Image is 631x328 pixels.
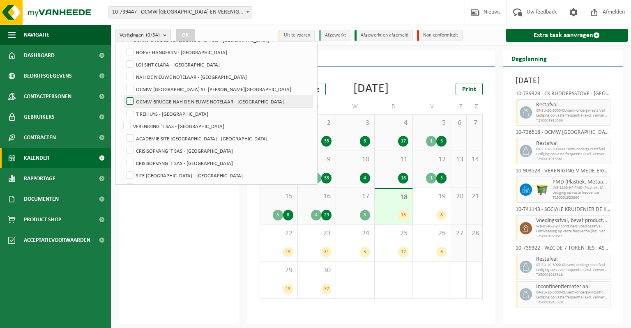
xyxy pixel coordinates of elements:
div: 5 [273,210,283,220]
div: 10-739328 - CK RUDDERSSTOVE - [GEOGRAPHIC_DATA] [516,91,611,99]
span: 3 [340,119,370,128]
span: CR-SU-1C-5000-CU semi-ondergr-incontinentiemateriaal [536,290,608,295]
div: 6 [436,247,447,257]
span: Dashboard [24,45,55,66]
span: 28 [471,229,478,238]
td: W [336,99,374,114]
img: WB-1100-HPE-GN-50 [536,183,548,196]
span: 22 [264,229,293,238]
td: Z [451,99,467,114]
span: 13 [455,155,462,164]
a: Print [456,83,483,95]
span: Acceptatievoorwaarden [24,230,90,250]
div: 10-903528 - VERENIGING V MEDE-EIGEN.RES.KIELBANK BRUGGE - [GEOGRAPHIC_DATA] [516,168,611,177]
span: Incontinentiemateriaal [536,284,608,290]
div: 5 [360,247,370,257]
div: 16 [398,210,408,220]
div: 8 [283,210,293,220]
span: 14 [471,155,478,164]
h3: [DATE] [516,75,611,87]
span: Gebruikers [24,107,55,127]
span: Omwisseling op vaste frequentie (incl. verwerking) [536,229,608,234]
span: Navigatie [24,25,49,45]
span: 27 [455,229,462,238]
span: 18 [379,193,408,202]
span: 23 [302,229,332,238]
span: CR-SU-1C-5000-CU semi-ondergr-restafval [536,147,608,152]
div: 6 [360,136,370,147]
span: Kalender [24,148,49,168]
span: CR-SU-1C-5000-CU semi-ondergr-restafval [536,263,608,268]
div: 10-741143 - SOCIALE KRUIDENIER DE KABA - [GEOGRAPHIC_DATA] [516,207,611,215]
span: WB-1100-HP PMD (Plastiek, Metaal, Drankkartons) (bedrijven) [553,186,608,190]
li: Non-conformiteit [417,30,463,41]
label: NAH DE NIEUWE NOTELAAR - [GEOGRAPHIC_DATA] [124,71,313,83]
span: 10 [340,155,370,164]
span: 10-739447 - OCMW BRUGGE EN VERENIGINGEN - BRUGGE [109,7,252,18]
div: 29 [321,210,332,220]
div: 31 [321,247,332,257]
span: Product Shop [24,209,61,230]
div: 5 [436,173,447,183]
div: 13 [283,247,293,257]
label: T REIHUYS - [GEOGRAPHIC_DATA] [124,108,313,120]
span: Voedingsafval, bevat producten van dierlijke oorsprong, onverpakt, categorie 3 [536,218,608,224]
div: 5 [360,210,370,220]
span: 29 [264,266,293,275]
span: 19 [417,192,447,201]
span: T250001913328 [536,300,608,305]
span: 20 [455,192,462,201]
div: [DATE] [353,83,389,95]
span: 21 [471,192,478,201]
span: T250001913361 [536,157,608,162]
span: 25 [379,229,408,238]
label: OCMW BRUGGE-NAH DE NIEUWE NOTELAAR - [GEOGRAPHIC_DATA] [124,95,313,108]
span: Lediging op vaste frequentie (excl. verwerking) [536,268,608,273]
div: 1 [426,173,436,183]
div: 8 [436,210,447,220]
span: Bedrijfsgegevens [24,66,72,86]
span: Lediging op vaste frequentie (excl. verwerking) [536,152,608,157]
div: 10-736518 - OCMW [GEOGRAPHIC_DATA] - [GEOGRAPHIC_DATA] [516,130,611,138]
label: OCMW [GEOGRAPHIC_DATA] ST. [PERSON_NAME][GEOGRAPHIC_DATA] [124,83,313,95]
span: 11 [379,155,408,164]
li: Afgewerkt [319,30,350,41]
label: ACADEMIE SITE [GEOGRAPHIC_DATA] - [GEOGRAPHIC_DATA] [124,132,313,145]
span: Restafval [536,256,608,263]
span: PMD (Plastiek, Metaal, Drankkartons) (bedrijven) [553,179,608,186]
span: Documenten [24,189,59,209]
span: 15 [264,192,293,201]
label: SOCIALE KRUIDENIER DE KABA - [GEOGRAPHIC_DATA] [124,181,313,194]
span: 17 [340,192,370,201]
span: Lediging op vaste frequentie [553,190,608,195]
span: Restafval [536,102,608,108]
count: (0/54) [146,32,160,38]
span: Rapportage [24,168,55,189]
span: 30 [302,266,332,275]
span: Print [462,86,476,93]
span: 24 [340,229,370,238]
span: Vestigingen [120,29,160,41]
div: 4 [311,210,321,220]
span: WB-0140-Swill containers voedingsafval [536,224,608,229]
h2: Dagplanning [503,50,555,66]
div: 1 [426,136,436,147]
td: Z [467,99,482,114]
button: Vestigingen(0/54) [115,29,171,41]
label: LOI SINT CLARA - [GEOGRAPHIC_DATA] [124,58,313,71]
label: HOEVE HANGERIJN - [GEOGRAPHIC_DATA] [124,46,313,58]
label: CRISISOPVANG 'T SAS - [GEOGRAPHIC_DATA] [124,145,313,157]
span: Contracten [24,127,56,148]
div: 13 [283,284,293,294]
div: 17 [398,247,408,257]
span: T250001920611 [536,234,608,239]
span: T250001913366 [536,118,608,123]
span: Contactpersonen [24,86,71,107]
span: Restafval [536,140,608,147]
div: 33 [321,173,332,183]
span: CR-SU-2C-5000-CU semi-ondergr-restafval [536,108,608,113]
span: 16 [302,192,332,201]
label: SITE [GEOGRAPHIC_DATA] - [GEOGRAPHIC_DATA] [124,169,313,181]
span: 4 [379,119,408,128]
span: 10-739447 - OCMW BRUGGE EN VERENIGINGEN - BRUGGE [108,6,252,18]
